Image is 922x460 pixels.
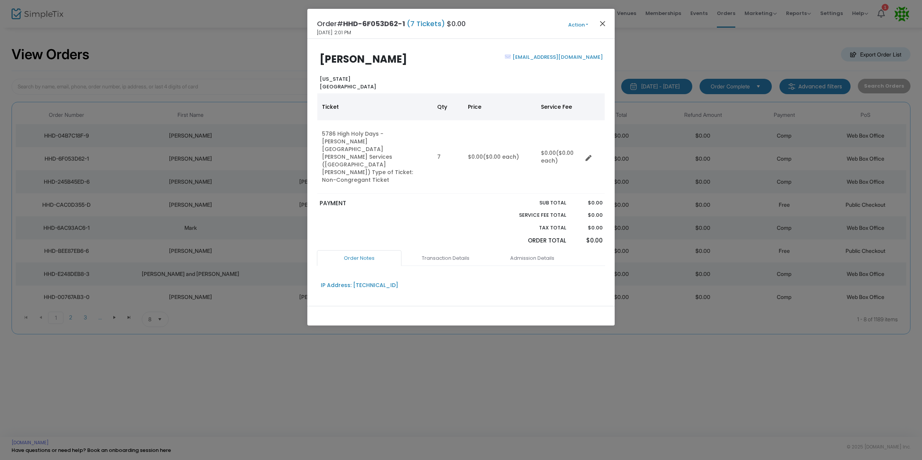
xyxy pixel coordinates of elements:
[320,199,458,208] p: PAYMENT
[598,18,608,28] button: Close
[403,250,488,266] a: Transaction Details
[320,52,407,66] b: [PERSON_NAME]
[320,75,376,90] b: [US_STATE] [GEOGRAPHIC_DATA]
[536,93,582,120] th: Service Fee
[317,29,351,37] span: [DATE] 2:01 PM
[490,250,574,266] a: Admission Details
[501,236,566,245] p: Order Total
[463,93,536,120] th: Price
[501,211,566,219] p: Service Fee Total
[555,21,601,29] button: Action
[317,120,433,194] td: 5786 High Holy Days - [PERSON_NAME][GEOGRAPHIC_DATA][PERSON_NAME] Services ([GEOGRAPHIC_DATA][PER...
[541,149,574,164] span: ($0.00 each)
[433,120,463,194] td: 7
[501,224,566,232] p: Tax Total
[317,93,605,194] div: Data table
[574,224,602,232] p: $0.00
[483,153,519,161] span: ($0.00 each)
[511,53,603,61] a: [EMAIL_ADDRESS][DOMAIN_NAME]
[536,120,582,194] td: $0.00
[574,211,602,219] p: $0.00
[317,250,401,266] a: Order Notes
[321,281,398,289] div: IP Address: [TECHNICAL_ID]
[317,93,433,120] th: Ticket
[463,120,536,194] td: $0.00
[574,199,602,207] p: $0.00
[321,305,353,315] label: Add a Note
[343,19,405,28] span: HHD-6F053D62-1
[574,236,602,245] p: $0.00
[317,18,466,29] h4: Order# $0.00
[405,19,447,28] span: (7 Tickets)
[501,199,566,207] p: Sub total
[433,93,463,120] th: Qty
